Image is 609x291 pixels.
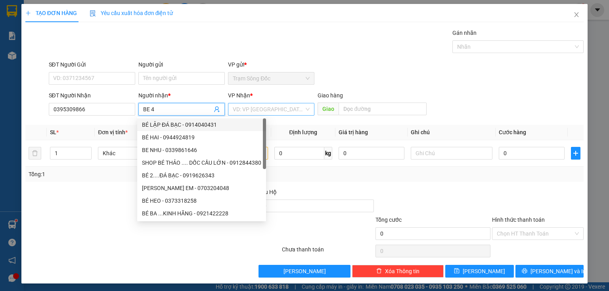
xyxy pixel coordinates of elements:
[318,103,339,115] span: Giao
[29,147,41,160] button: delete
[137,182,266,194] div: NGUYỄN THỊ BÉ EM - 0703204048
[142,196,261,205] div: BÉ HEO - 0373318258
[565,4,588,26] button: Close
[445,265,514,278] button: save[PERSON_NAME]
[98,129,128,135] span: Đơn vị tính
[499,129,526,135] span: Cước hàng
[228,92,250,99] span: VP Nhận
[492,217,545,223] label: Hình thức thanh toán
[376,268,382,274] span: delete
[515,265,584,278] button: printer[PERSON_NAME] và In
[289,129,317,135] span: Định lượng
[452,30,477,36] label: Gán nhãn
[259,189,277,195] span: Thu Hộ
[25,10,77,16] span: TẠO ĐƠN HÀNG
[233,72,310,84] span: Trạm Sông Đốc
[142,171,261,180] div: BÉ 2....ĐÁ BẠC - 0919626343
[142,209,261,218] div: BÉ BA ...KINH HÃNG - 0921422228
[90,10,96,17] img: icon
[339,147,404,160] input: 0
[25,10,31,16] span: plus
[339,129,368,135] span: Giá trị hàng
[29,170,236,179] div: Tổng: 1
[463,267,505,276] span: [PERSON_NAME]
[408,125,496,140] th: Ghi chú
[454,268,460,274] span: save
[318,92,343,99] span: Giao hàng
[137,156,266,169] div: SHOP BÉ THẢO .... DỐC CẦU LỚN - 0912844380
[281,245,374,259] div: Chưa thanh toán
[228,60,314,69] div: VP gửi
[411,147,492,160] input: Ghi Chú
[137,194,266,207] div: BÉ HEO - 0373318258
[352,265,444,278] button: deleteXóa Thông tin
[138,60,225,69] div: Người gửi
[339,103,427,115] input: Dọc đường
[137,144,266,156] div: BE NHU - 0339861646
[138,91,225,100] div: Người nhận
[324,147,332,160] span: kg
[142,133,261,142] div: BÉ HAI - 0944924819
[142,158,261,167] div: SHOP BÉ THẢO .... DỐC CẦU LỚN - 0912844380
[522,268,527,274] span: printer
[137,118,266,131] div: BÉ LẬP ĐÁ BẠC - 0914040431
[90,10,173,16] span: Yêu cầu xuất hóa đơn điện tử
[375,217,402,223] span: Tổng cước
[49,60,135,69] div: SĐT Người Gửi
[214,106,220,112] span: user-add
[142,146,261,154] div: BE NHU - 0339861646
[49,91,135,100] div: SĐT Người Nhận
[103,147,175,159] span: Khác
[571,150,580,156] span: plus
[573,11,580,18] span: close
[571,147,580,160] button: plus
[50,129,56,135] span: SL
[137,169,266,182] div: BÉ 2....ĐÁ BẠC - 0919626343
[142,120,261,129] div: BÉ LẬP ĐÁ BẠC - 0914040431
[142,184,261,192] div: [PERSON_NAME] EM - 0703204048
[137,131,266,144] div: BÉ HAI - 0944924819
[385,267,419,276] span: Xóa Thông tin
[137,207,266,220] div: BÉ BA ...KINH HÃNG - 0921422228
[259,265,350,278] button: [PERSON_NAME]
[283,267,326,276] span: [PERSON_NAME]
[530,267,586,276] span: [PERSON_NAME] và In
